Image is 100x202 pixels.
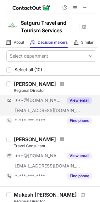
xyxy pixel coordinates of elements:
img: ContactOut v5.3.10 [13,4,50,11]
button: Reveal Button [67,153,92,159]
span: Similar [81,40,94,45]
button: Reveal Button [67,173,92,179]
div: [PERSON_NAME] [14,136,56,142]
span: About [14,40,24,45]
span: ***@[DOMAIN_NAME] [15,153,63,159]
div: Travel Consultant [14,143,96,149]
div: Mukesh [PERSON_NAME] [14,192,77,198]
button: Reveal Button [67,117,92,124]
span: Decision makers [38,40,68,45]
h1: Satguru Travel and Tourism Services [21,19,77,34]
span: Select all (10) [14,67,42,72]
div: Select department [10,53,48,59]
div: Regional Director [14,88,96,93]
div: [PERSON_NAME] [14,81,56,87]
span: [EMAIL_ADDRESS][DOMAIN_NAME] [15,163,81,169]
img: fdad4616c3872956275cf0de29e803f6 [6,19,19,32]
span: [EMAIL_ADDRESS][DOMAIN_NAME] [15,108,81,113]
span: ***@[DOMAIN_NAME] [15,98,63,103]
button: Reveal Button [67,97,92,104]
